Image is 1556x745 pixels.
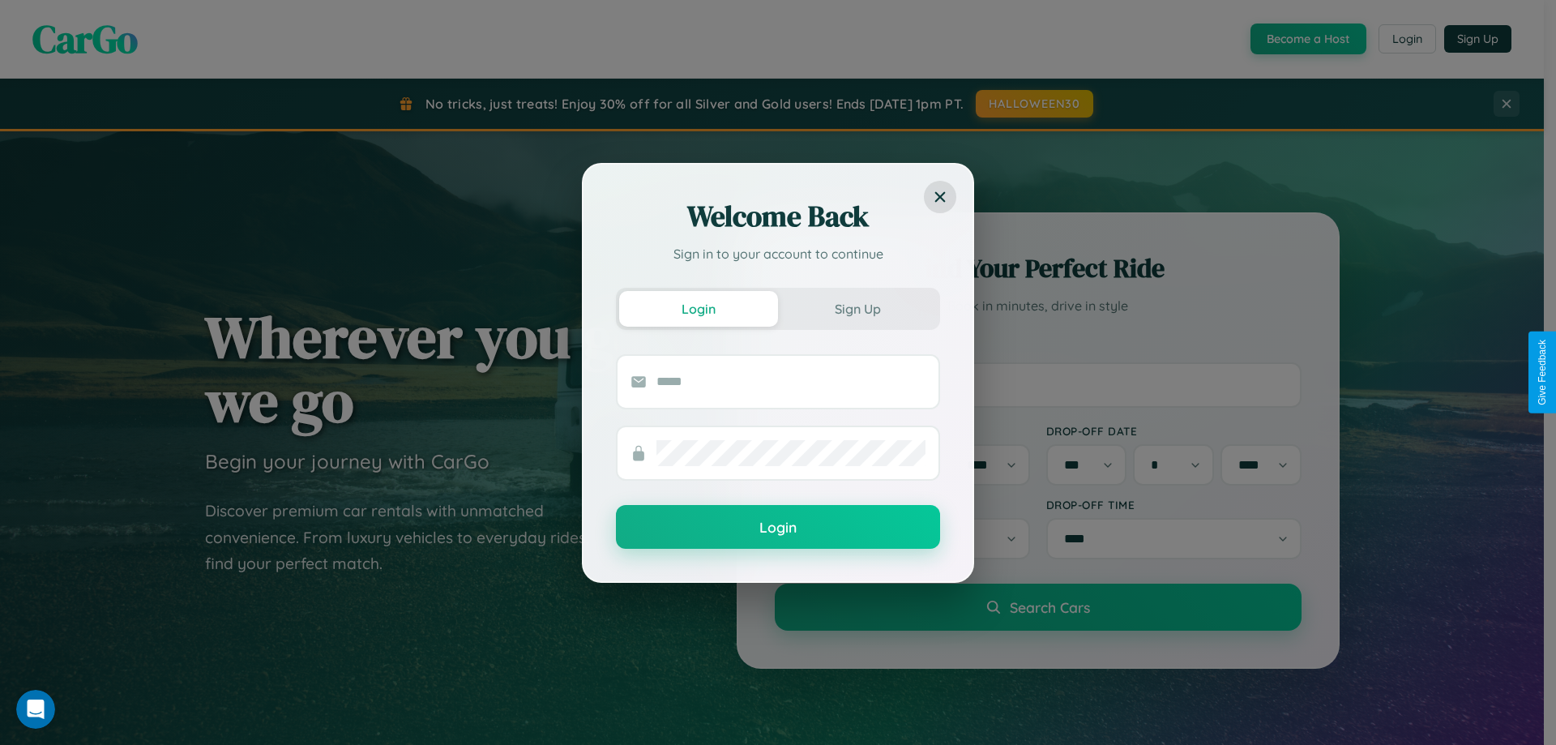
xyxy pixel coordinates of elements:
[778,291,937,327] button: Sign Up
[616,505,940,549] button: Login
[619,291,778,327] button: Login
[616,244,940,263] p: Sign in to your account to continue
[1537,340,1548,405] div: Give Feedback
[616,197,940,236] h2: Welcome Back
[16,690,55,729] iframe: Intercom live chat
